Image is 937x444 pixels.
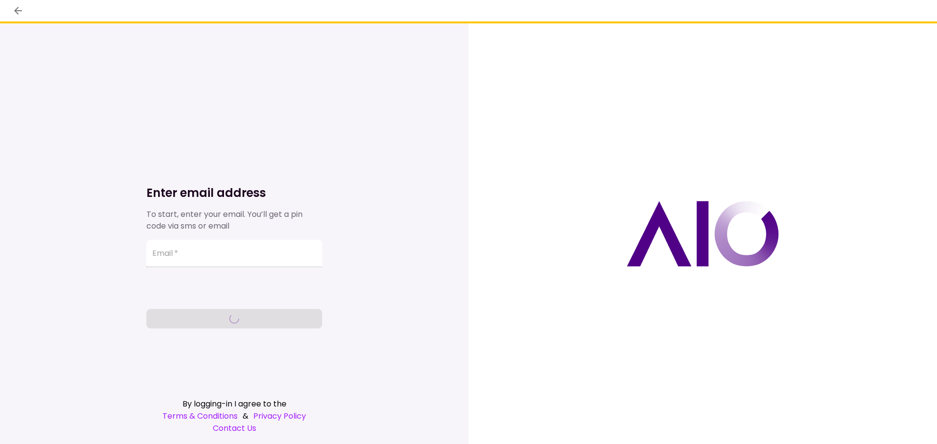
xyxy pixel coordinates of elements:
a: Contact Us [146,422,322,434]
button: back [10,2,26,19]
div: To start, enter your email. You’ll get a pin code via sms or email [146,209,322,232]
a: Privacy Policy [253,410,306,422]
img: AIO logo [627,201,779,267]
a: Terms & Conditions [163,410,238,422]
h1: Enter email address [146,185,322,201]
div: By logging-in I agree to the [146,398,322,410]
div: & [146,410,322,422]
